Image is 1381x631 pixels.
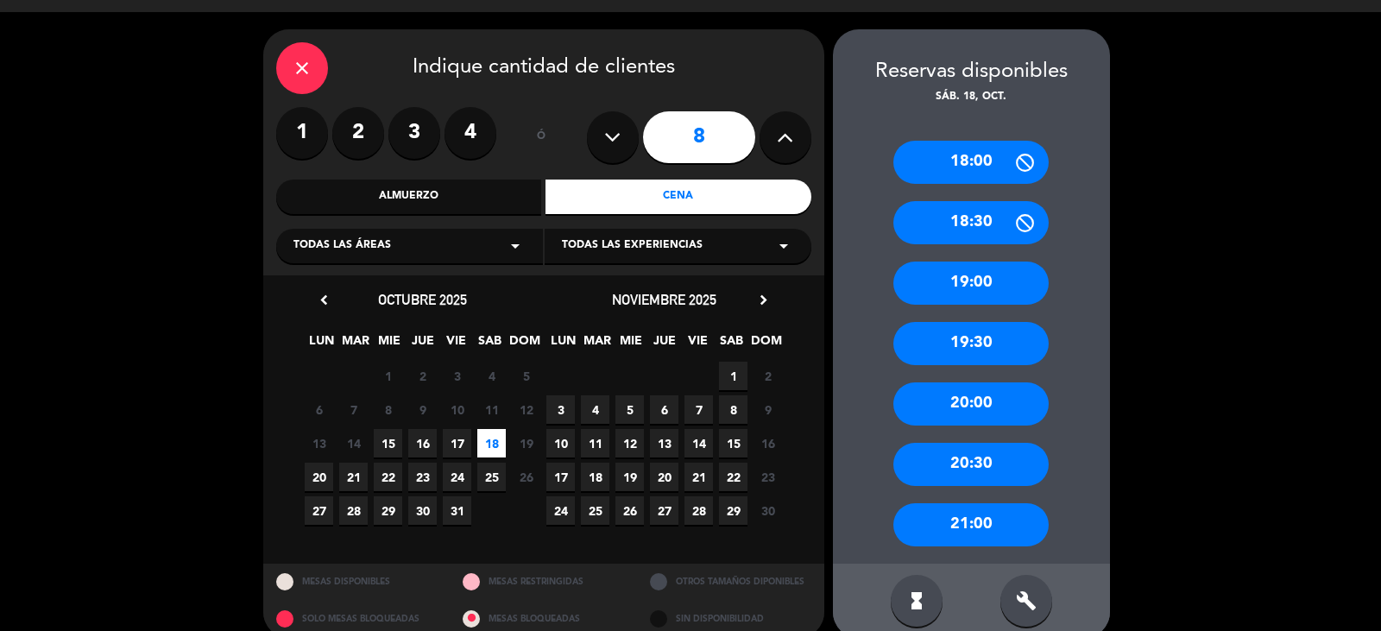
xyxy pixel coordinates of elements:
span: Todas las experiencias [562,237,703,255]
div: Indique cantidad de clientes [276,42,811,94]
span: 22 [374,463,402,491]
span: 2 [408,362,437,390]
span: 20 [305,463,333,491]
i: arrow_drop_down [505,236,526,256]
span: 3 [443,362,471,390]
i: build [1016,590,1037,611]
span: 7 [339,395,368,424]
i: arrow_drop_down [773,236,794,256]
span: 6 [305,395,333,424]
div: 19:00 [893,262,1049,305]
span: 30 [408,496,437,525]
label: 4 [445,107,496,159]
span: 20 [650,463,678,491]
span: 31 [443,496,471,525]
label: 3 [388,107,440,159]
label: 1 [276,107,328,159]
span: JUE [650,331,678,359]
span: 13 [305,429,333,457]
span: 18 [477,429,506,457]
div: sáb. 18, oct. [833,89,1110,106]
i: chevron_right [754,291,772,309]
div: 20:00 [893,382,1049,426]
span: 17 [546,463,575,491]
span: 23 [408,463,437,491]
div: 18:30 [893,201,1049,244]
span: 2 [754,362,782,390]
span: 14 [684,429,713,457]
span: Todas las áreas [293,237,391,255]
span: 24 [443,463,471,491]
span: 19 [512,429,540,457]
span: 25 [477,463,506,491]
i: hourglass_full [906,590,927,611]
div: Cena [545,180,811,214]
span: 16 [754,429,782,457]
span: 15 [719,429,747,457]
div: 21:00 [893,503,1049,546]
span: 3 [546,395,575,424]
span: 13 [650,429,678,457]
span: 28 [339,496,368,525]
span: 16 [408,429,437,457]
span: 10 [546,429,575,457]
span: LUN [307,331,336,359]
div: ó [514,107,570,167]
span: VIE [684,331,712,359]
span: 12 [615,429,644,457]
div: MESAS DISPONIBLES [263,564,451,601]
div: 19:30 [893,322,1049,365]
span: 8 [719,395,747,424]
span: 9 [408,395,437,424]
div: MESAS RESTRINGIDAS [450,564,637,601]
span: 19 [615,463,644,491]
div: Almuerzo [276,180,542,214]
span: MAR [341,331,369,359]
span: 11 [477,395,506,424]
label: 2 [332,107,384,159]
span: 27 [650,496,678,525]
span: 18 [581,463,609,491]
i: chevron_left [315,291,333,309]
span: 7 [684,395,713,424]
div: OTROS TAMAÑOS DIPONIBLES [637,564,824,601]
span: 28 [684,496,713,525]
span: 23 [754,463,782,491]
i: close [292,58,312,79]
div: 18:00 [893,141,1049,184]
div: Reservas disponibles [833,55,1110,89]
span: 1 [374,362,402,390]
span: MIE [375,331,403,359]
span: octubre 2025 [378,291,467,308]
span: 17 [443,429,471,457]
span: JUE [408,331,437,359]
span: 4 [581,395,609,424]
span: 30 [754,496,782,525]
span: 9 [754,395,782,424]
span: DOM [509,331,538,359]
span: noviembre 2025 [612,291,716,308]
span: 8 [374,395,402,424]
span: 5 [512,362,540,390]
span: 26 [512,463,540,491]
span: 10 [443,395,471,424]
span: VIE [442,331,470,359]
span: MIE [616,331,645,359]
span: MAR [583,331,611,359]
span: 25 [581,496,609,525]
span: 4 [477,362,506,390]
span: 11 [581,429,609,457]
span: 6 [650,395,678,424]
span: 1 [719,362,747,390]
span: 26 [615,496,644,525]
span: 15 [374,429,402,457]
span: SAB [717,331,746,359]
span: 21 [684,463,713,491]
span: DOM [751,331,779,359]
span: 14 [339,429,368,457]
span: 27 [305,496,333,525]
span: 5 [615,395,644,424]
span: 24 [546,496,575,525]
div: 20:30 [893,443,1049,486]
span: LUN [549,331,577,359]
